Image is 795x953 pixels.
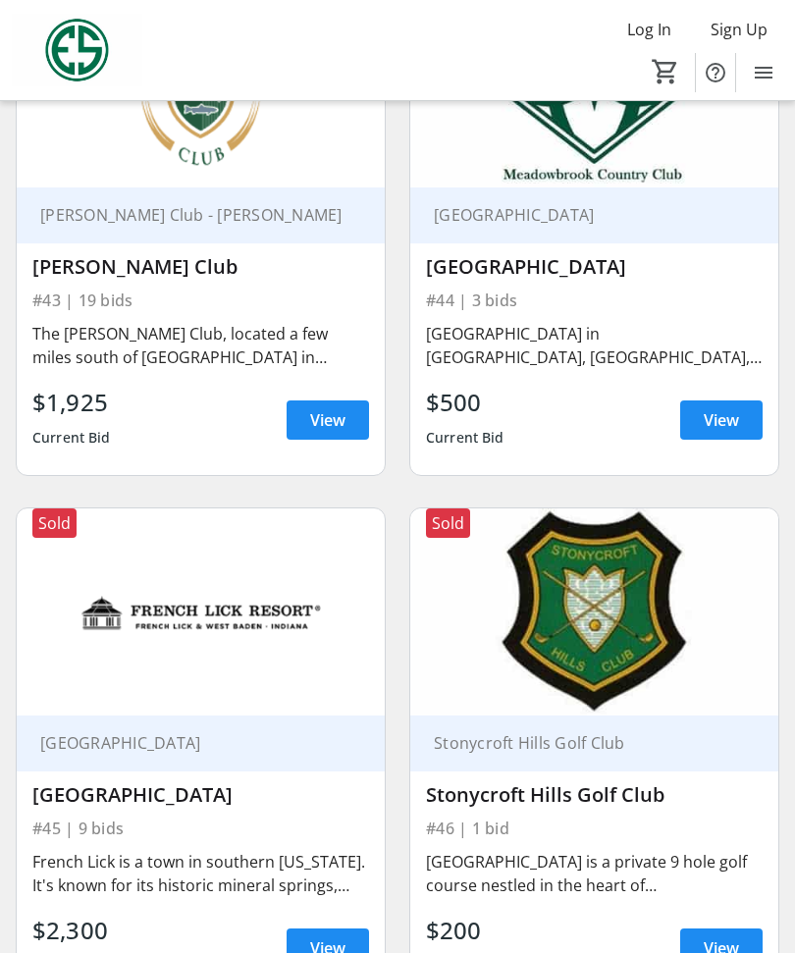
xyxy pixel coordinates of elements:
[611,14,687,45] button: Log In
[426,385,504,420] div: $500
[12,14,142,87] img: Evans Scholars Foundation's Logo
[32,850,369,897] div: French Lick is a town in southern [US_STATE]. It's known for its historic mineral springs, which ...
[32,205,345,225] div: [PERSON_NAME] Club - [PERSON_NAME]
[310,408,345,432] span: View
[426,850,763,897] div: [GEOGRAPHIC_DATA] is a private 9 hole golf course nestled in the heart of [GEOGRAPHIC_DATA]. Esta...
[32,420,111,455] div: Current Bid
[744,53,783,92] button: Menu
[287,400,369,440] a: View
[648,54,683,89] button: Cart
[426,913,504,948] div: $200
[32,322,369,369] div: The [PERSON_NAME] Club, located a few miles south of [GEOGRAPHIC_DATA] in [US_STATE], is laid out...
[426,815,763,842] div: #46 | 1 bid
[426,322,763,369] div: [GEOGRAPHIC_DATA] in [GEOGRAPHIC_DATA], [GEOGRAPHIC_DATA], named after a brook that runs through ...
[627,18,671,41] span: Log In
[32,255,369,279] div: [PERSON_NAME] Club
[17,508,385,715] img: French Lick Golf Resort
[680,400,763,440] a: View
[711,18,768,41] span: Sign Up
[696,53,735,92] button: Help
[32,287,369,314] div: #43 | 19 bids
[32,783,369,807] div: [GEOGRAPHIC_DATA]
[32,913,111,948] div: $2,300
[426,420,504,455] div: Current Bid
[426,783,763,807] div: Stonycroft Hills Golf Club
[426,255,763,279] div: [GEOGRAPHIC_DATA]
[426,508,470,538] div: Sold
[32,508,77,538] div: Sold
[410,508,778,715] img: Stonycroft Hills Golf Club
[32,385,111,420] div: $1,925
[426,287,763,314] div: #44 | 3 bids
[426,733,739,753] div: Stonycroft Hills Golf Club
[426,205,739,225] div: [GEOGRAPHIC_DATA]
[32,733,345,753] div: [GEOGRAPHIC_DATA]
[32,815,369,842] div: #45 | 9 bids
[695,14,783,45] button: Sign Up
[704,408,739,432] span: View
